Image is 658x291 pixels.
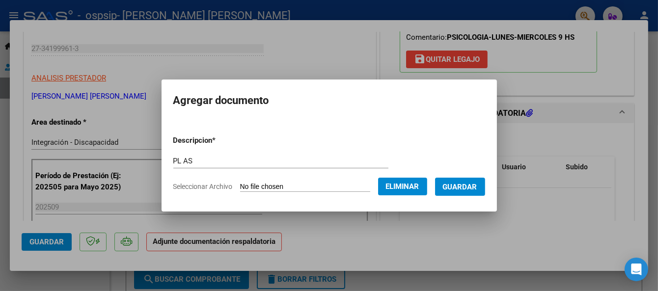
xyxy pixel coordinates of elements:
span: Eliminar [386,182,419,191]
p: Descripcion [173,135,267,146]
span: Seleccionar Archivo [173,183,233,190]
div: Open Intercom Messenger [625,258,648,281]
h2: Agregar documento [173,91,485,110]
span: Guardar [443,183,477,191]
button: Guardar [435,178,485,196]
button: Eliminar [378,178,427,195]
